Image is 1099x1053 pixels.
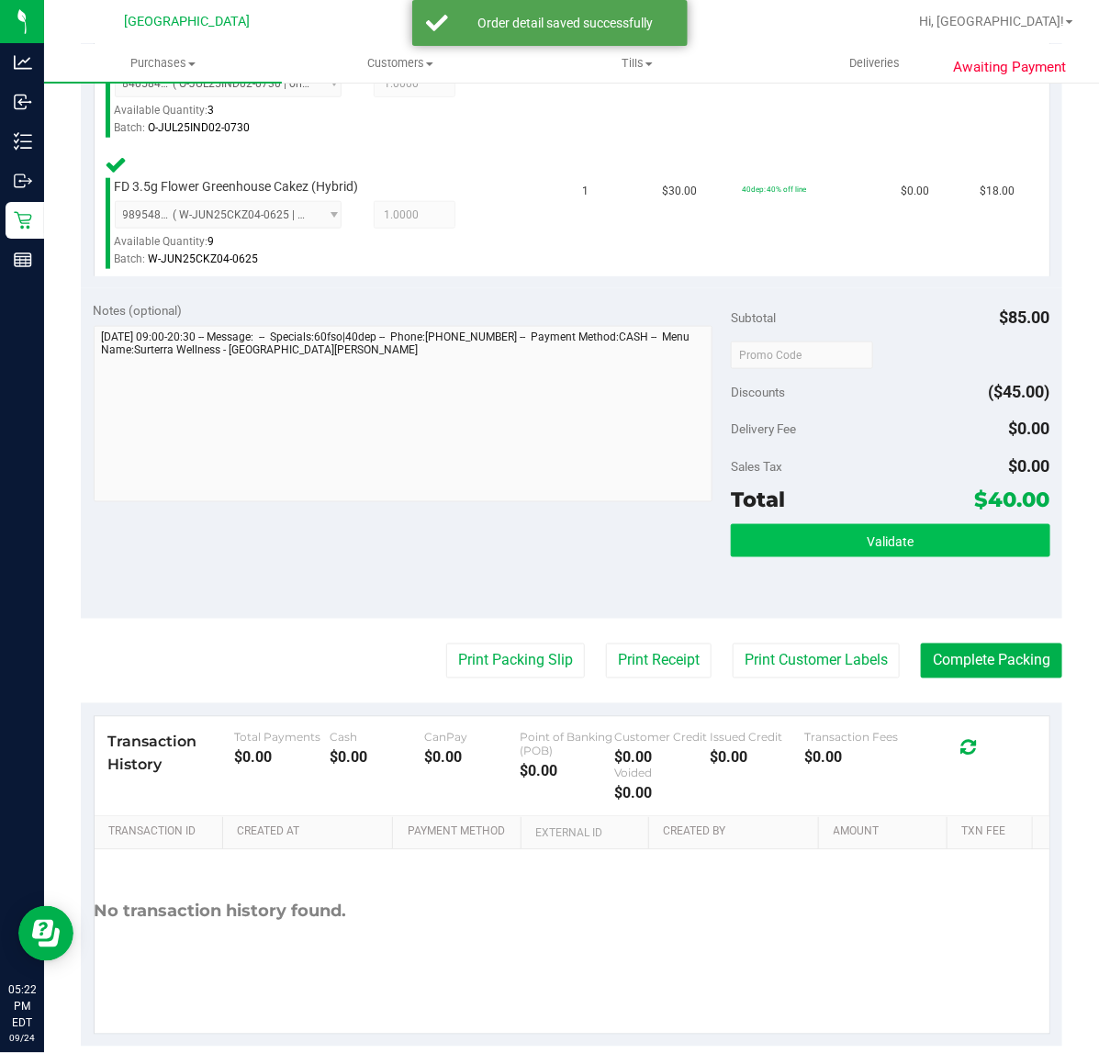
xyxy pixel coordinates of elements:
[731,487,785,512] span: Total
[981,183,1015,200] span: $18.00
[975,487,1050,512] span: $40.00
[425,731,521,745] div: CanPay
[282,44,520,83] a: Customers
[44,44,282,83] a: Purchases
[710,749,805,767] div: $0.00
[125,14,251,29] span: [GEOGRAPHIC_DATA]
[733,644,900,678] button: Print Customer Labels
[330,731,425,745] div: Cash
[731,375,785,409] span: Discounts
[520,55,756,72] span: Tills
[731,342,873,369] input: Promo Code
[615,749,711,767] div: $0.00
[520,763,615,780] div: $0.00
[8,1031,36,1045] p: 09/24
[805,749,901,767] div: $0.00
[115,121,146,134] span: Batch:
[521,817,648,850] th: External ID
[710,731,805,745] div: Issued Credit
[18,906,73,961] iframe: Resource center
[615,731,711,745] div: Customer Credit
[237,825,386,840] a: Created At
[14,211,32,230] inline-svg: Retail
[14,93,32,111] inline-svg: Inbound
[583,183,589,200] span: 1
[8,981,36,1031] p: 05:22 PM EDT
[115,97,353,133] div: Available Quantity:
[615,767,711,780] div: Voided
[953,57,1066,78] span: Awaiting Payment
[615,785,711,802] div: $0.00
[283,55,519,72] span: Customers
[519,44,757,83] a: Tills
[919,14,1064,28] span: Hi, [GEOGRAPHIC_DATA]!
[94,303,183,318] span: Notes (optional)
[731,524,1049,557] button: Validate
[757,44,994,83] a: Deliveries
[115,178,359,196] span: FD 3.5g Flower Greenhouse Cakez (Hybrid)
[520,731,615,758] div: Point of Banking (POB)
[606,644,712,678] button: Print Receipt
[1009,456,1050,476] span: $0.00
[208,235,215,248] span: 9
[44,55,282,72] span: Purchases
[115,229,353,264] div: Available Quantity:
[834,825,940,840] a: Amount
[14,172,32,190] inline-svg: Outbound
[805,731,901,745] div: Transaction Fees
[742,185,807,194] span: 40dep: 40% off line
[867,534,914,549] span: Validate
[14,251,32,269] inline-svg: Reports
[149,121,251,134] span: O-JUL25IND02-0730
[208,104,215,117] span: 3
[446,644,585,678] button: Print Packing Slip
[663,825,812,840] a: Created By
[731,421,796,436] span: Delivery Fee
[115,252,146,265] span: Batch:
[458,14,674,32] div: Order detail saved successfully
[108,825,216,840] a: Transaction ID
[921,644,1062,678] button: Complete Packing
[14,53,32,72] inline-svg: Analytics
[1009,419,1050,438] span: $0.00
[901,183,929,200] span: $0.00
[731,459,782,474] span: Sales Tax
[989,382,1050,401] span: ($45.00)
[425,749,521,767] div: $0.00
[235,731,331,745] div: Total Payments
[731,310,776,325] span: Subtotal
[149,252,259,265] span: W-JUN25CKZ04-0625
[1000,308,1050,327] span: $85.00
[662,183,697,200] span: $30.00
[14,132,32,151] inline-svg: Inventory
[824,55,925,72] span: Deliveries
[235,749,331,767] div: $0.00
[95,850,347,974] div: No transaction history found.
[408,825,514,840] a: Payment Method
[330,749,425,767] div: $0.00
[961,825,1025,840] a: Txn Fee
